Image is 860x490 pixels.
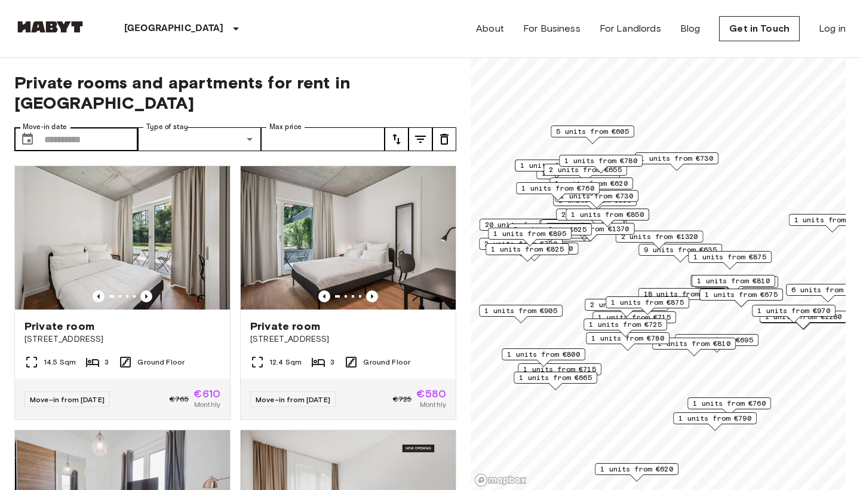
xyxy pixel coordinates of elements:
[600,22,661,36] a: For Landlords
[638,244,722,262] div: Map marker
[585,299,668,317] div: Map marker
[571,209,644,220] span: 1 units from €850
[523,364,596,375] span: 1 units from €715
[673,412,757,431] div: Map marker
[688,251,772,269] div: Map marker
[250,319,320,333] span: Private room
[638,288,726,307] div: Map marker
[539,220,627,238] div: Map marker
[549,164,622,175] span: 2 units from €655
[555,178,628,189] span: 1 units from €620
[546,220,619,231] span: 3 units from €655
[678,413,751,424] span: 1 units from €790
[14,21,86,33] img: Habyt
[598,312,671,323] span: 1 units from €715
[479,305,563,323] div: Map marker
[680,335,753,345] span: 2 units from €695
[44,357,76,367] span: 14.5 Sqm
[24,333,220,345] span: [STREET_ADDRESS]
[523,22,580,36] a: For Business
[693,252,766,262] span: 1 units from €875
[621,231,698,242] span: 2 units from €1320
[476,22,504,36] a: About
[146,122,188,132] label: Type of stay
[549,177,633,196] div: Map marker
[14,72,456,113] span: Private rooms and apartments for rent in [GEOGRAPHIC_DATA]
[566,209,649,227] div: Map marker
[416,388,446,399] span: €580
[480,219,567,237] div: Map marker
[15,166,230,310] img: Marketing picture of unit DE-01-259-004-01Q
[514,372,597,390] div: Map marker
[484,238,557,249] span: 2 units from €790
[474,473,527,487] a: Mapbox logo
[752,305,836,323] div: Map marker
[515,160,598,178] div: Map marker
[491,243,579,261] div: Map marker
[692,275,775,293] div: Map marker
[590,299,663,310] span: 2 units from €865
[552,223,629,234] span: 1 units from €1370
[543,164,627,182] div: Map marker
[385,127,408,151] button: tune
[23,122,67,132] label: Move-in date
[420,399,446,410] span: Monthly
[564,155,637,166] span: 1 units from €780
[589,319,662,330] span: 1 units from €725
[556,126,629,137] span: 5 units from €605
[521,183,594,194] span: 1 units from €760
[330,357,334,367] span: 3
[124,22,224,36] p: [GEOGRAPHIC_DATA]
[699,289,783,307] div: Map marker
[600,464,673,474] span: 1 units from €620
[516,182,600,201] div: Map marker
[269,122,302,132] label: Max price
[484,305,557,316] span: 1 units from €905
[520,160,593,171] span: 1 units from €620
[586,332,669,351] div: Map marker
[241,166,456,310] img: Marketing picture of unit DE-01-259-004-03Q
[583,318,667,337] div: Map marker
[363,357,410,367] span: Ground Floor
[561,209,634,220] span: 2 units from €655
[519,372,592,383] span: 1 units from €665
[693,398,766,409] span: 1 units from €760
[553,194,637,213] div: Map marker
[560,191,633,201] span: 1 units from €730
[502,348,585,367] div: Map marker
[250,333,446,345] span: [STREET_ADDRESS]
[644,289,721,299] span: 18 units from €650
[697,275,770,286] span: 1 units from €810
[488,228,572,246] div: Map marker
[496,243,573,254] span: 1 units from €1150
[765,311,842,322] span: 1 units from €1280
[493,228,566,239] span: 1 units from €895
[595,463,678,482] div: Map marker
[16,127,39,151] button: Choose date
[140,290,152,302] button: Previous image
[687,397,771,416] div: Map marker
[556,209,640,227] div: Map marker
[170,394,189,405] span: €765
[194,399,220,410] span: Monthly
[486,243,569,262] div: Map marker
[269,357,302,367] span: 12.4 Sqm
[640,153,713,164] span: 1 units from €730
[757,305,830,316] span: 1 units from €970
[318,290,330,302] button: Previous image
[652,338,736,356] div: Map marker
[719,16,800,41] a: Get in Touch
[137,357,185,367] span: Ground Floor
[366,290,378,302] button: Previous image
[559,155,643,173] div: Map marker
[256,395,330,404] span: Move-in from [DATE]
[14,166,231,420] a: Marketing picture of unit DE-01-259-004-01QPrevious imagePrevious imagePrivate room[STREET_ADDRES...
[635,152,718,171] div: Map marker
[540,219,624,238] div: Map marker
[491,244,564,255] span: 1 units from €825
[508,223,592,242] div: Map marker
[547,223,635,241] div: Map marker
[24,319,94,333] span: Private room
[819,22,846,36] a: Log in
[193,388,220,399] span: €610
